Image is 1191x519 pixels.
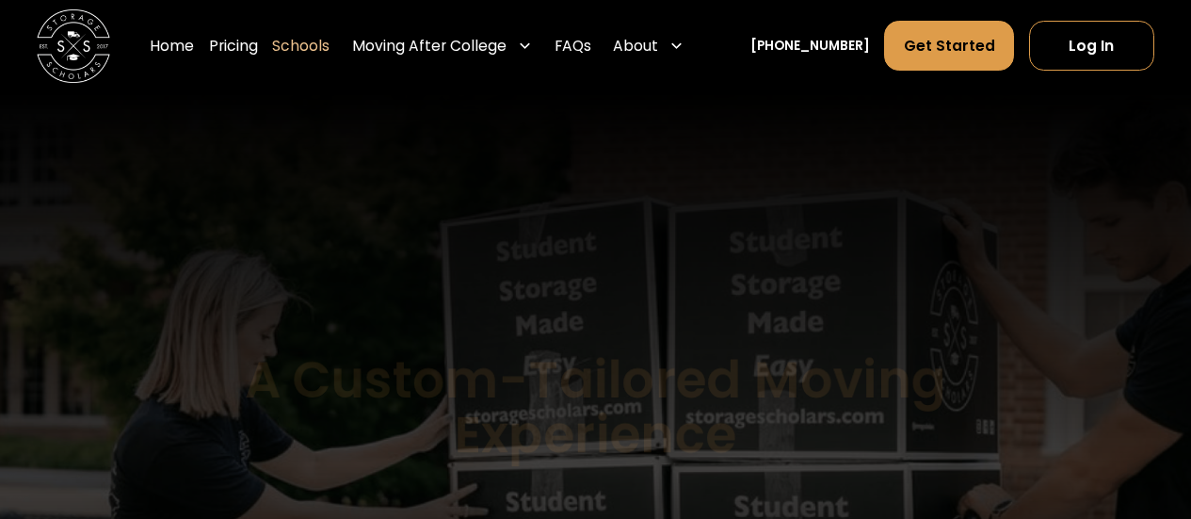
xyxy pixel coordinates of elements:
a: Get Started [884,21,1014,71]
h1: A Custom-Tailored Moving Experience [153,352,1037,463]
a: Log In [1029,21,1154,71]
a: Schools [272,21,330,73]
div: Moving After College [352,35,507,57]
a: Home [150,21,194,73]
a: FAQs [555,21,591,73]
div: Moving After College [345,21,539,73]
a: [PHONE_NUMBER] [750,37,870,57]
img: Storage Scholars main logo [37,9,110,83]
div: About [613,35,658,57]
a: Pricing [209,21,258,73]
div: About [605,21,691,73]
